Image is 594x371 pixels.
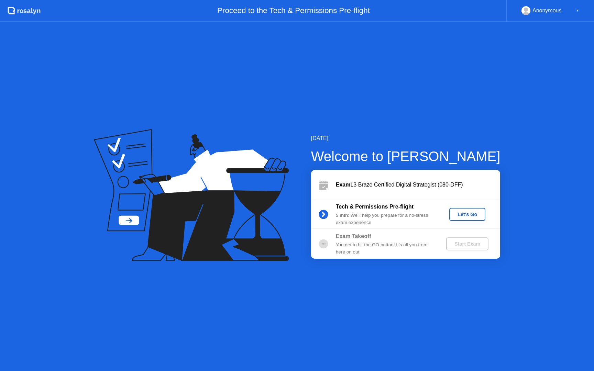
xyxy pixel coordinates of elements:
[532,6,562,15] div: Anonymous
[449,208,485,221] button: Let's Go
[449,241,486,247] div: Start Exam
[336,204,414,210] b: Tech & Permissions Pre-flight
[336,241,435,256] div: You get to hit the GO button! It’s all you from here on out
[336,181,500,189] div: L3 Braze Certified Digital Strategist (080-DFF)
[336,212,435,226] div: : We’ll help you prepare for a no-stress exam experience
[576,6,579,15] div: ▼
[336,233,371,239] b: Exam Takeoff
[311,146,500,167] div: Welcome to [PERSON_NAME]
[311,134,500,143] div: [DATE]
[336,213,348,218] b: 5 min
[336,182,351,188] b: Exam
[446,237,488,250] button: Start Exam
[452,212,483,217] div: Let's Go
